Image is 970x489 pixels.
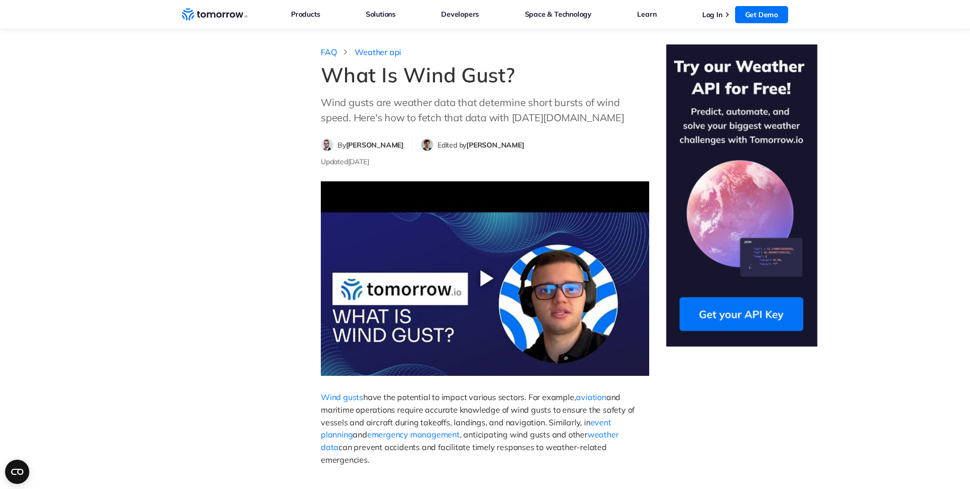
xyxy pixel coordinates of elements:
img: Joel Taylor editor profile picture [421,139,433,151]
a: Wind gusts [321,392,363,402]
span: have the potential to impact various sectors. For example, [363,392,576,402]
span: and [353,429,367,439]
h1: What Is Wind Gust? [321,63,649,87]
p: Wind gusts are weather data that determine short bursts of wind speed. Here's how to fetch that d... [321,95,649,125]
span: [PERSON_NAME] [346,140,404,150]
a: Solutions [366,8,396,21]
a: Developers [441,8,479,21]
img: Try Our Weather API for Free [666,44,817,347]
a: Space & Technology [525,8,592,21]
a: Get Demo [735,6,788,23]
a: Products [291,8,320,21]
span: [PERSON_NAME] [466,140,524,150]
a: emergency management [367,429,460,439]
a: Home link [182,7,248,22]
img: Filip Dimkovski [321,139,333,151]
button: Open CMP widget [5,460,29,484]
span: , anticipating wind gusts and other [460,429,588,439]
a: Log In [702,10,722,19]
a: aviation [576,392,606,402]
span: Updated [DATE] [321,157,369,166]
nav: breadcrumb [321,44,649,58]
span: By [337,140,404,150]
span: can prevent accidents and facilitate timely responses to weather-related emergencies. [321,442,609,465]
a: FAQ [321,47,336,58]
a: Learn [637,8,656,21]
span: Edited by [438,140,524,150]
a: Weather api [355,47,401,58]
span: and maritime operations require accurate knowledge of wind gusts to ensure the safety of vessels ... [321,392,637,427]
